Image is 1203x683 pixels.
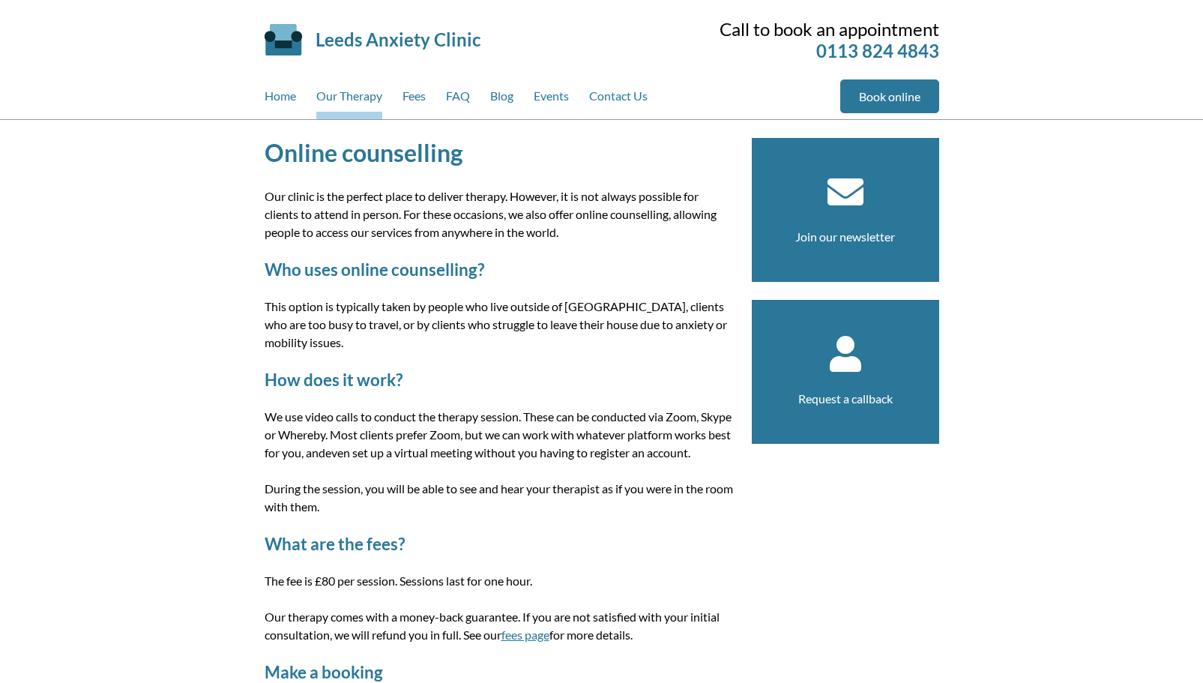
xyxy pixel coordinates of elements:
[265,79,296,119] a: Home
[265,187,734,241] p: Our clinic is the perfect place to deliver therapy. However, it is not always possible for client...
[265,408,734,462] p: We use video calls to conduct the therapy session. These can be conducted via Zoom, Skype or Wher...
[501,628,549,642] a: fees page
[265,572,734,590] p: The fee is £80 per session. Sessions last for one hour.
[265,534,734,554] h2: What are the fees?
[265,608,734,644] p: Our therapy comes with a money-back guarantee. If you are not satisfied with your initial consult...
[265,259,734,280] h2: Who uses online counselling?
[589,79,648,119] a: Contact Us
[816,40,939,61] a: 0113 824 4843
[795,229,895,244] a: Join our newsletter
[265,298,734,352] p: This option is typically taken by people who live outside of [GEOGRAPHIC_DATA], clients who are t...
[316,79,382,119] a: Our Therapy
[265,480,734,516] p: During the session, you will be able to see and hear your therapist as if you were in the room wi...
[316,28,480,50] a: Leeds Anxiety Clinic
[265,662,734,682] h2: Make a booking
[490,79,513,119] a: Blog
[265,138,734,167] h1: Online counselling
[265,370,734,390] h2: How does it work?
[534,79,569,119] a: Events
[840,79,939,113] a: Book online
[446,79,470,119] a: FAQ
[798,391,893,406] a: Request a callback
[402,79,426,119] a: Fees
